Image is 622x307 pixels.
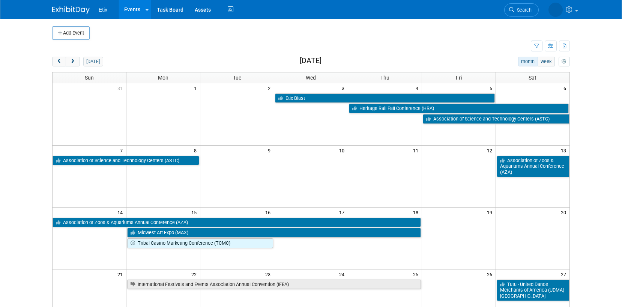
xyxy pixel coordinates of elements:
[341,83,348,93] span: 3
[52,26,90,40] button: Add Event
[233,75,241,81] span: Tue
[66,57,80,66] button: next
[563,83,569,93] span: 6
[127,280,421,289] a: International Festivals and Events Association Annual Convention (IFEA)
[264,208,274,217] span: 16
[53,156,199,166] a: Association of Science and Technology Centers (ASTC)
[85,75,94,81] span: Sun
[52,6,90,14] img: ExhibitDay
[380,75,389,81] span: Thu
[193,146,200,155] span: 8
[486,208,496,217] span: 19
[560,146,569,155] span: 13
[267,83,274,93] span: 2
[117,269,126,279] span: 21
[518,57,538,66] button: month
[456,75,462,81] span: Fri
[497,156,569,177] a: Association of Zoos & Aquariums Annual Conference (AZA)
[127,228,421,238] a: Midwest Art Expo (MAX)
[412,269,422,279] span: 25
[52,57,66,66] button: prev
[514,7,532,13] span: Search
[300,57,322,65] h2: [DATE]
[191,208,200,217] span: 15
[117,83,126,93] span: 31
[53,218,421,227] a: Association of Zoos & Aquariums Annual Conference (AZA)
[338,208,348,217] span: 17
[127,238,273,248] a: Tribal Casino Marketing Conference (TCMC)
[486,146,496,155] span: 12
[338,269,348,279] span: 24
[423,114,569,124] a: Association of Science and Technology Centers (ASTC)
[264,269,274,279] span: 23
[562,59,566,64] i: Personalize Calendar
[560,208,569,217] span: 20
[486,269,496,279] span: 26
[548,3,563,17] img: Paige Redden
[306,75,316,81] span: Wed
[193,83,200,93] span: 1
[83,57,103,66] button: [DATE]
[504,3,539,17] a: Search
[559,57,570,66] button: myCustomButton
[349,104,569,113] a: Heritage Rail Fall Conference (HRA)
[415,83,422,93] span: 4
[267,146,274,155] span: 9
[412,208,422,217] span: 18
[489,83,496,93] span: 5
[412,146,422,155] span: 11
[338,146,348,155] span: 10
[158,75,168,81] span: Mon
[191,269,200,279] span: 22
[119,146,126,155] span: 7
[117,208,126,217] span: 14
[529,75,536,81] span: Sat
[538,57,555,66] button: week
[497,280,569,301] a: Tutu - United Dance Merchants of America (UDMA) [GEOGRAPHIC_DATA]
[275,93,495,103] a: Etix Blast
[99,7,107,13] span: Etix
[560,269,569,279] span: 27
